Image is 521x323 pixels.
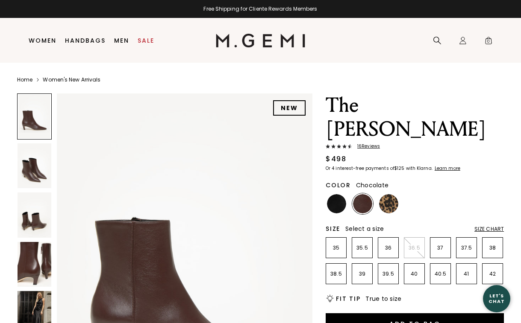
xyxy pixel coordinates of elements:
[484,38,493,47] span: 0
[138,37,154,44] a: Sale
[483,244,503,251] p: 38
[114,37,129,44] a: Men
[326,244,346,251] p: 35
[327,194,346,213] img: Black
[365,294,401,303] span: True to size
[435,165,460,172] klarna-placement-style-cta: Learn more
[406,165,434,172] klarna-placement-style-body: with Klarna
[394,165,404,172] klarna-placement-style-amount: $125
[18,192,51,238] img: The Delfina
[378,244,398,251] p: 36
[404,271,424,277] p: 40
[216,34,305,47] img: M.Gemi
[29,37,56,44] a: Women
[273,100,306,116] div: NEW
[430,271,450,277] p: 40.5
[326,182,351,189] h2: Color
[352,244,372,251] p: 35.5
[326,93,504,141] h1: The [PERSON_NAME]
[18,143,51,189] img: The Delfina
[43,76,100,83] a: Women's New Arrivals
[352,144,380,149] span: 16 Review s
[326,225,340,232] h2: Size
[404,244,424,251] p: 36.5
[326,271,346,277] p: 38.5
[456,244,477,251] p: 37.5
[430,244,450,251] p: 37
[65,37,106,44] a: Handbags
[353,194,372,213] img: Chocolate
[434,166,460,171] a: Learn more
[474,226,504,233] div: Size Chart
[483,293,510,304] div: Let's Chat
[456,271,477,277] p: 41
[326,154,346,164] div: $498
[352,271,372,277] p: 39
[483,271,503,277] p: 42
[379,194,398,213] img: Leopard
[378,271,398,277] p: 39.5
[336,295,360,302] h2: Fit Tip
[18,242,51,287] img: The Delfina
[326,165,394,172] klarna-placement-style-body: Or 4 interest-free payments of
[345,224,384,233] span: Select a size
[326,144,504,151] a: 16Reviews
[17,76,32,83] a: Home
[356,181,389,189] span: Chocolate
